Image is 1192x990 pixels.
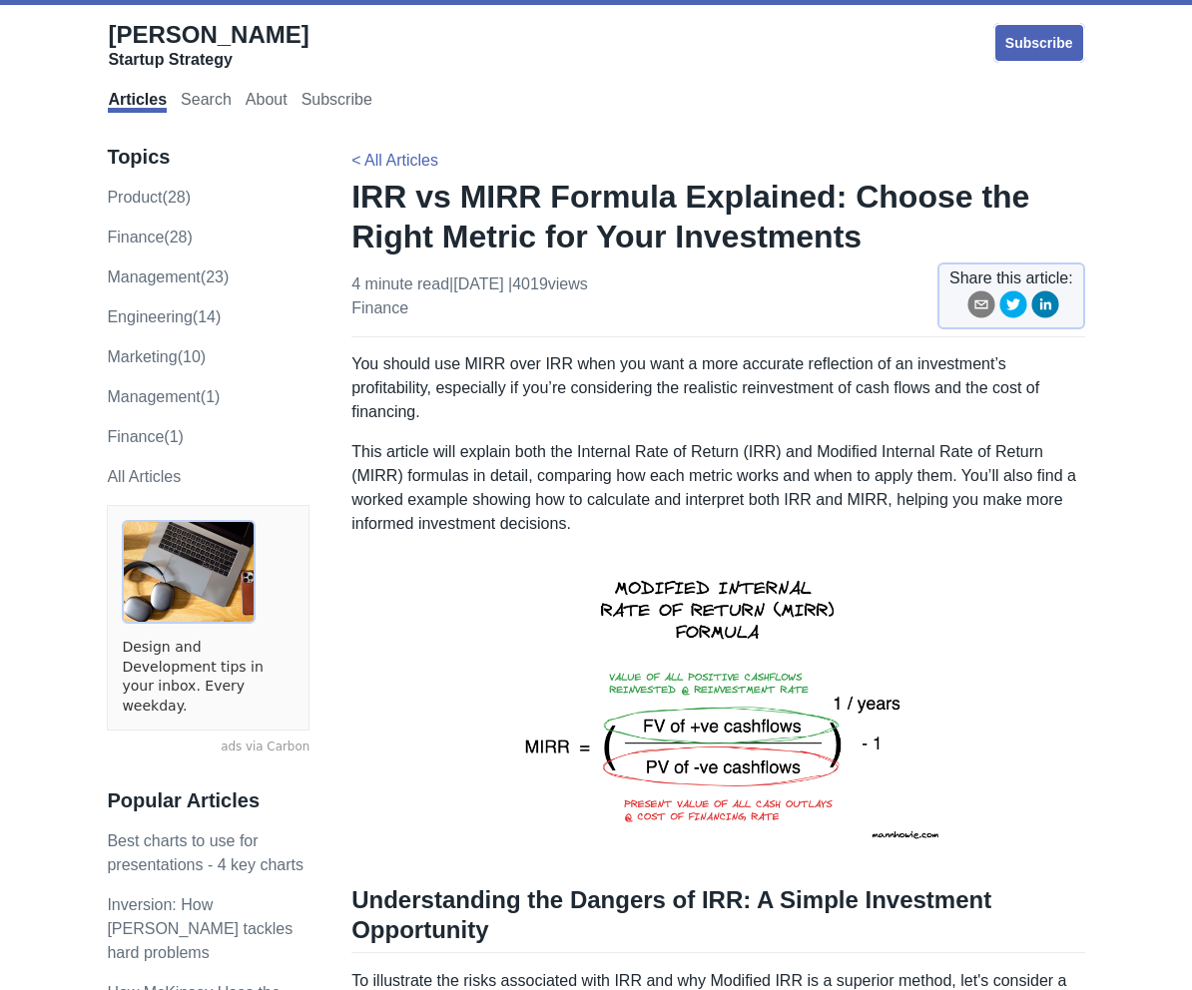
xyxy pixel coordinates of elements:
a: Design and Development tips in your inbox. Every weekday. [122,638,295,716]
p: This article will explain both the Internal Rate of Return (IRR) and Modified Internal Rate of Re... [351,440,1084,536]
button: twitter [999,290,1027,325]
h3: Topics [107,145,309,170]
a: Best charts to use for presentations - 4 key charts [107,832,303,873]
a: All Articles [107,468,181,485]
button: email [967,290,995,325]
a: Subscribe [301,91,372,113]
a: < All Articles [351,152,438,169]
span: [PERSON_NAME] [108,21,308,48]
div: Startup Strategy [108,50,308,70]
h2: Understanding the Dangers of IRR: A Simple Investment Opportunity [351,885,1084,953]
a: Articles [108,91,167,113]
a: Subscribe [993,23,1085,63]
h3: Popular Articles [107,788,309,813]
a: Search [181,91,232,113]
a: ads via Carbon [107,739,309,756]
a: management(23) [107,268,229,285]
img: MIRR formula [450,552,986,861]
a: product(28) [107,189,191,206]
a: finance(28) [107,229,192,246]
span: Share this article: [949,266,1073,290]
a: Management(1) [107,388,220,405]
a: About [246,91,288,113]
a: [PERSON_NAME]Startup Strategy [108,20,308,70]
a: finance [351,299,408,316]
a: engineering(14) [107,308,221,325]
span: | 4019 views [508,275,588,292]
a: marketing(10) [107,348,206,365]
a: Inversion: How [PERSON_NAME] tackles hard problems [107,896,293,961]
p: You should use MIRR over IRR when you want a more accurate reflection of an investment’s profitab... [351,352,1084,424]
img: ads via Carbon [122,520,256,624]
h1: IRR vs MIRR Formula Explained: Choose the Right Metric for Your Investments [351,177,1084,256]
button: linkedin [1031,290,1059,325]
a: Finance(1) [107,428,183,445]
p: 4 minute read | [DATE] [351,272,588,320]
